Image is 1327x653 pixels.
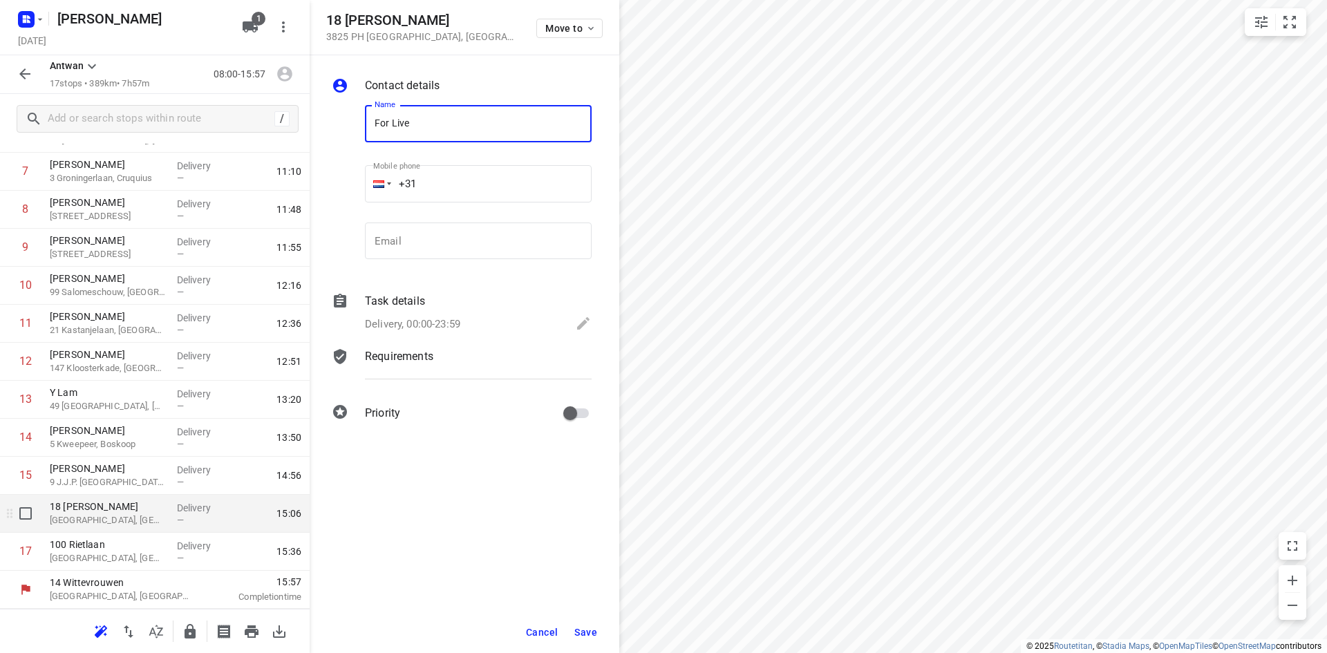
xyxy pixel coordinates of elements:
div: Netherlands: + 31 [365,165,391,202]
p: [PERSON_NAME] [50,272,166,285]
p: [PERSON_NAME] [50,348,166,361]
span: Assign driver [271,67,299,80]
p: Y Lam [50,386,166,399]
span: — [177,363,184,373]
span: 11:55 [276,240,301,254]
span: — [177,439,184,449]
p: Delivery [177,235,228,249]
p: Delivery, 00:00-23:59 [365,316,460,332]
span: Print route [238,624,265,637]
div: 10 [19,278,32,292]
span: — [177,553,184,563]
input: 1 (702) 123-4567 [365,165,592,202]
p: 100 Rietlaan [50,538,166,551]
p: Delivery [177,387,228,401]
label: Mobile phone [373,162,420,170]
span: Sort by time window [142,624,170,637]
span: Reoptimize route [87,624,115,637]
span: — [177,477,184,487]
p: Task details [365,293,425,310]
span: 14:56 [276,469,301,482]
p: Delivery [177,311,228,325]
p: Contact details [365,77,440,94]
p: 3825 PH [GEOGRAPHIC_DATA] , [GEOGRAPHIC_DATA] [326,31,520,42]
span: 12:51 [276,354,301,368]
div: 17 [19,545,32,558]
div: 13 [19,392,32,406]
span: — [177,401,184,411]
span: Select [12,500,39,527]
span: 12:36 [276,316,301,330]
span: Save [574,627,597,638]
p: 147 Kloosterkade, [GEOGRAPHIC_DATA] [50,361,166,375]
span: 15:06 [276,507,301,520]
a: OpenMapTiles [1159,641,1212,651]
span: 11:48 [276,202,301,216]
p: Delivery [177,273,228,287]
span: — [177,173,184,183]
p: Delivery [177,349,228,363]
p: Requirements [365,348,433,365]
p: Delivery [177,159,228,173]
span: — [177,325,184,335]
p: Delivery [177,539,228,553]
a: Routetitan [1054,641,1093,651]
p: [PERSON_NAME] [50,196,166,209]
div: 11 [19,316,32,330]
div: 7 [22,164,28,178]
p: 17 stops • 389km • 7h57m [50,77,149,91]
button: More [270,13,297,41]
li: © 2025 , © , © © contributors [1026,641,1321,651]
p: Delivery [177,197,228,211]
p: [GEOGRAPHIC_DATA], [GEOGRAPHIC_DATA] [50,589,194,603]
svg: Edit [575,315,592,332]
button: Fit zoom [1276,8,1304,36]
div: small contained button group [1245,8,1306,36]
p: [STREET_ADDRESS] [50,247,166,261]
div: / [274,111,290,126]
div: 12 [19,354,32,368]
div: 14 [19,430,32,444]
p: 21 Kastanjelaan, [GEOGRAPHIC_DATA] [50,323,166,337]
span: Cancel [526,627,558,638]
p: Delivery [177,501,228,515]
div: Contact details [332,77,592,97]
button: Cancel [520,620,563,645]
input: Add or search stops within route [48,108,274,130]
div: 15 [19,469,32,482]
span: 12:16 [276,278,301,292]
span: 1 [252,12,265,26]
p: [PERSON_NAME] [50,310,166,323]
span: Download route [265,624,293,637]
button: Save [569,620,603,645]
p: Priority [365,405,400,422]
span: Reverse route [115,624,142,637]
button: 1 [236,13,264,41]
a: OpenStreetMap [1218,641,1276,651]
p: 99 Salomeschouw, [GEOGRAPHIC_DATA] [50,285,166,299]
span: Print shipping labels [210,624,238,637]
span: 11:10 [276,164,301,178]
p: Delivery [177,425,228,439]
p: [PERSON_NAME] [50,158,166,171]
a: Stadia Maps [1102,641,1149,651]
p: 9 J.J.P. [GEOGRAPHIC_DATA], [GEOGRAPHIC_DATA] [50,475,166,489]
p: 3 Groningerlaan, Cruquius [50,171,166,185]
p: [GEOGRAPHIC_DATA], [GEOGRAPHIC_DATA] [50,513,166,527]
p: 14 Wittevrouwen [50,576,194,589]
p: 08:00-15:57 [214,67,271,82]
span: 15:57 [210,575,301,589]
span: — [177,249,184,259]
p: 49 Uilenhof, Capelle aan den IJssel [50,399,166,413]
span: Move to [545,23,596,34]
p: [STREET_ADDRESS] [50,209,166,223]
span: 13:50 [276,430,301,444]
button: Move to [536,19,603,38]
p: [PERSON_NAME] [50,424,166,437]
button: Lock route [176,618,204,645]
div: 8 [22,202,28,216]
div: Requirements [332,348,592,390]
p: Antwan [50,59,84,73]
h5: Project date [12,32,52,48]
p: [GEOGRAPHIC_DATA], [GEOGRAPHIC_DATA] [50,551,166,565]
